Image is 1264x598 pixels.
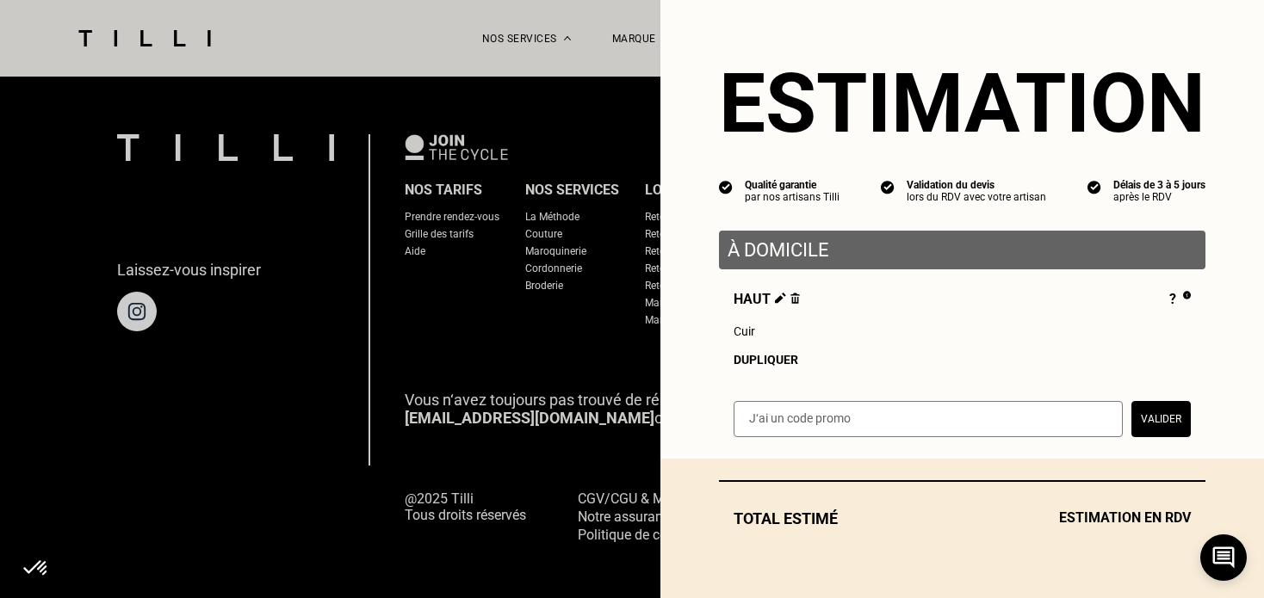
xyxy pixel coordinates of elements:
div: Dupliquer [734,353,1191,367]
p: À domicile [728,239,1197,261]
img: icon list info [1087,179,1101,194]
img: icon list info [719,179,733,194]
div: ? [1169,291,1191,310]
span: Haut [734,291,800,310]
span: Estimation en RDV [1059,509,1191,527]
div: par nos artisans Tilli [745,191,840,203]
span: Cuir [734,324,755,338]
section: Estimation [719,55,1205,151]
div: lors du RDV avec votre artisan [907,191,1046,203]
div: Qualité garantie [745,179,840,191]
img: Supprimer [790,293,800,304]
div: Délais de 3 à 5 jours [1113,179,1205,191]
div: Total estimé [719,509,1205,527]
img: Pourquoi le prix est indéfini ? [1183,291,1191,299]
img: icon list info [881,179,895,194]
div: après le RDV [1113,191,1205,203]
input: J‘ai un code promo [734,401,1123,437]
img: Éditer [775,293,786,304]
div: Validation du devis [907,179,1046,191]
button: Valider [1131,401,1191,437]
